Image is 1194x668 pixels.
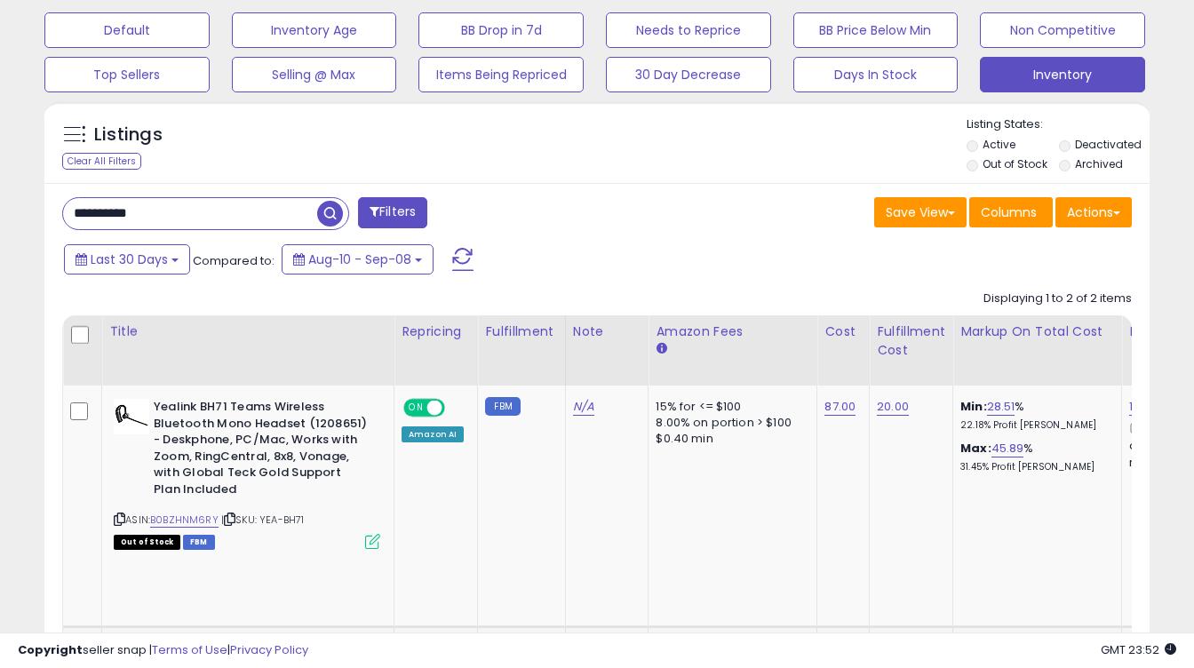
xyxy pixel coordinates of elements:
label: Active [983,137,1015,152]
div: ASIN: [114,399,380,547]
button: Filters [358,197,427,228]
div: Markup on Total Cost [960,322,1114,341]
button: Inventory [980,57,1145,92]
span: Compared to: [193,252,275,269]
button: Top Sellers [44,57,210,92]
button: Needs to Reprice [606,12,771,48]
span: OFF [442,401,471,416]
button: Aug-10 - Sep-08 [282,244,434,274]
label: Archived [1075,156,1123,171]
span: Aug-10 - Sep-08 [308,250,411,268]
p: Listing States: [967,116,1150,133]
span: 2025-10-9 23:52 GMT [1101,641,1176,658]
button: Save View [874,197,967,227]
div: % [960,441,1108,473]
span: All listings that are currently out of stock and unavailable for purchase on Amazon [114,535,180,550]
button: Columns [969,197,1053,227]
h5: Listings [94,123,163,147]
label: Out of Stock [983,156,1047,171]
span: ON [405,401,427,416]
a: Terms of Use [152,641,227,658]
div: Amazon AI [402,426,464,442]
span: | SKU: YEA-BH71 [221,513,305,527]
button: Inventory Age [232,12,397,48]
label: Deactivated [1075,137,1142,152]
b: Yealink BH71 Teams Wireless Bluetooth Mono Headset (1208651) - Deskphone, PC/Mac, Works with Zoom... [154,399,370,502]
img: 31Zvu2we5dL._SL40_.jpg [114,399,149,434]
button: Actions [1055,197,1132,227]
a: 28.51 [987,398,1015,416]
div: Repricing [402,322,470,341]
b: Max: [960,440,991,457]
a: 45.89 [991,440,1024,457]
div: seller snap | | [18,642,308,659]
span: Columns [981,203,1037,221]
div: Amazon Fees [656,322,809,341]
small: Amazon Fees. [656,341,666,357]
div: Cost [824,322,862,341]
button: Selling @ Max [232,57,397,92]
div: Note [573,322,641,341]
button: BB Drop in 7d [418,12,584,48]
a: B0BZHNM6RY [150,513,219,528]
button: Last 30 Days [64,244,190,274]
div: 15% for <= $100 [656,399,803,415]
div: % [960,399,1108,432]
button: Non Competitive [980,12,1145,48]
span: Last 30 Days [91,250,168,268]
b: Min: [960,398,987,415]
p: 22.18% Profit [PERSON_NAME] [960,419,1108,432]
a: 155.00 [1129,398,1165,416]
div: $0.40 min [656,431,803,447]
small: FBM [485,397,520,416]
a: Privacy Policy [230,641,308,658]
div: Title [109,322,386,341]
a: 20.00 [877,398,909,416]
th: The percentage added to the cost of goods (COGS) that forms the calculator for Min & Max prices. [953,315,1122,386]
button: Default [44,12,210,48]
div: Fulfillment Cost [877,322,945,360]
div: Fulfillment [485,322,557,341]
button: Days In Stock [793,57,959,92]
a: N/A [573,398,594,416]
button: 30 Day Decrease [606,57,771,92]
span: FBM [183,535,215,550]
p: 31.45% Profit [PERSON_NAME] [960,461,1108,473]
button: BB Price Below Min [793,12,959,48]
a: 87.00 [824,398,856,416]
div: Clear All Filters [62,153,141,170]
button: Items Being Repriced [418,57,584,92]
strong: Copyright [18,641,83,658]
div: 8.00% on portion > $100 [656,415,803,431]
div: Displaying 1 to 2 of 2 items [983,290,1132,307]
